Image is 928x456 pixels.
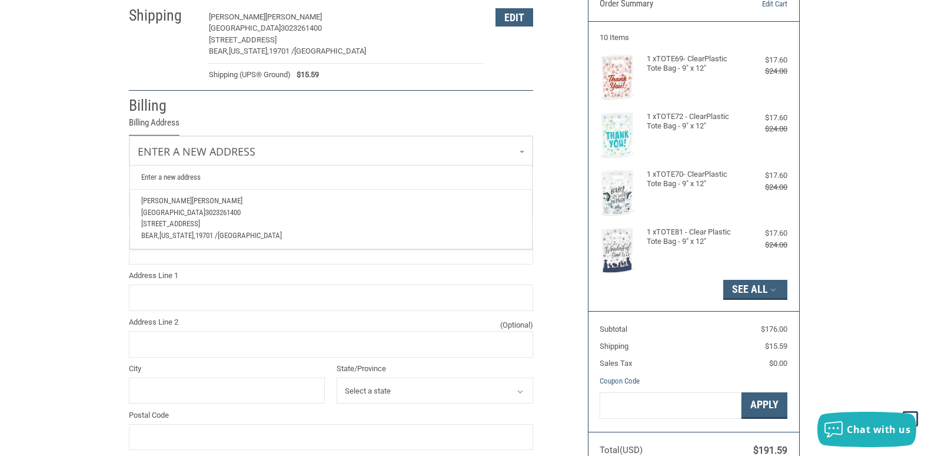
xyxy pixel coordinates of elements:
span: [STREET_ADDRESS] [141,219,200,228]
div: $24.00 [740,65,787,77]
span: $0.00 [769,359,787,368]
h2: Billing [129,96,198,115]
span: Bear, [209,47,229,55]
button: See All [723,280,787,300]
span: Shipping [600,342,628,351]
span: [US_STATE], [159,231,195,240]
label: City [129,363,325,375]
a: Enter or select a different address [129,136,533,167]
span: [PERSON_NAME] [141,196,192,205]
span: $176.00 [761,325,787,333]
div: $24.00 [740,181,787,193]
span: $15.59 [291,69,319,81]
span: 19701 / [269,47,294,55]
span: [GEOGRAPHIC_DATA] [209,24,281,32]
h4: 1 x TOTE70- ClearPlastic Tote Bag - 9" x 12" [647,170,738,189]
button: Chat with us [817,412,916,447]
div: $17.60 [740,112,787,124]
span: $15.59 [765,342,787,351]
span: [PERSON_NAME] [265,12,322,21]
span: 19701 / [195,231,218,240]
input: Gift Certificate or Coupon Code [600,392,741,419]
span: Chat with us [847,423,910,436]
div: $24.00 [740,239,787,251]
span: [US_STATE], [229,47,269,55]
span: 3023261400 [281,24,322,32]
span: 3023261400 [205,208,241,217]
div: $17.60 [740,54,787,66]
span: $191.59 [753,445,787,456]
a: Coupon Code [600,376,640,385]
span: [GEOGRAPHIC_DATA] [141,208,205,217]
span: [PERSON_NAME] [209,12,265,21]
span: [STREET_ADDRESS] [209,35,277,44]
small: (Optional) [500,319,533,331]
button: Edit [495,8,533,27]
label: State/Province [337,363,533,375]
div: $17.60 [740,170,787,181]
label: Company Name [129,223,533,235]
span: Enter a new address [138,144,255,158]
label: Address Line 2 [129,316,533,328]
span: Shipping (UPS® Ground) [209,69,291,81]
span: Bear, [141,231,159,240]
h3: 10 Items [600,33,787,42]
h4: 1 x TOTE81 - Clear Plastic Tote Bag - 9" x 12" [647,227,738,247]
a: [PERSON_NAME][PERSON_NAME][GEOGRAPHIC_DATA]3023261400[STREET_ADDRESS]Bear,[US_STATE],19701 /[GEOG... [135,190,526,249]
span: [PERSON_NAME] [192,196,242,205]
span: Subtotal [600,325,627,333]
label: First Name [129,177,325,189]
span: Total (USD) [600,445,643,455]
h4: 1 x TOTE69- ClearPlastic Tote Bag - 9" x 12" [647,54,738,74]
h4: 1 x TOTE72 - ClearPlastic Tote Bag - 9" x 12" [647,112,738,131]
span: Sales Tax [600,359,632,368]
legend: Billing Address [129,116,179,136]
span: [GEOGRAPHIC_DATA] [294,47,366,55]
label: Postal Code [129,409,533,421]
h2: Shipping [129,6,198,25]
div: $17.60 [740,227,787,239]
label: Address Line 1 [129,270,533,282]
div: $24.00 [740,123,787,135]
a: Enter a new address [135,166,526,189]
span: [GEOGRAPHIC_DATA] [218,231,282,240]
button: Apply [741,392,787,419]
